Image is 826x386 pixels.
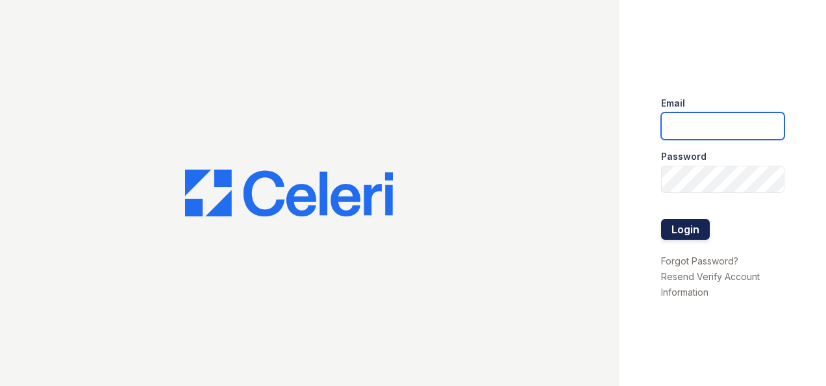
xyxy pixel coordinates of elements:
[661,271,760,298] a: Resend Verify Account Information
[661,219,710,240] button: Login
[185,170,393,216] img: CE_Logo_Blue-a8612792a0a2168367f1c8372b55b34899dd931a85d93a1a3d3e32e68fde9ad4.png
[661,97,685,110] label: Email
[661,150,707,163] label: Password
[661,255,738,266] a: Forgot Password?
